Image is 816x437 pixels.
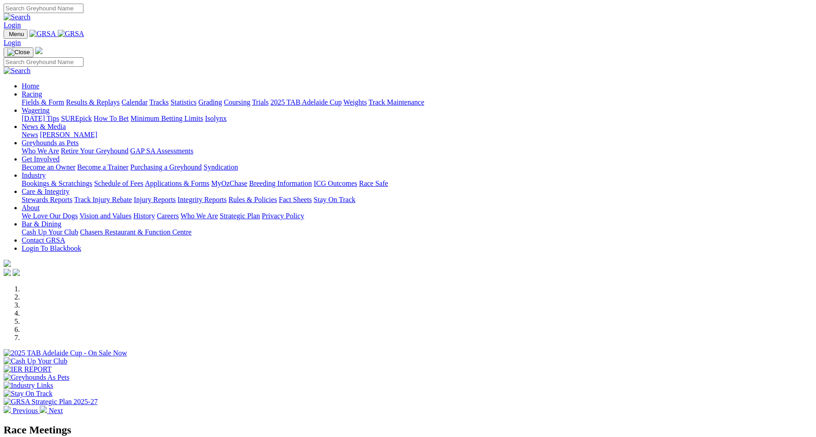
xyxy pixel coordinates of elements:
[22,163,75,171] a: Become an Owner
[22,90,42,98] a: Racing
[22,179,92,187] a: Bookings & Scratchings
[4,390,52,398] img: Stay On Track
[149,98,169,106] a: Tracks
[4,382,53,390] img: Industry Links
[4,47,33,57] button: Toggle navigation
[94,115,129,122] a: How To Bet
[80,228,191,236] a: Chasers Restaurant & Function Centre
[22,204,40,212] a: About
[79,212,131,220] a: Vision and Values
[343,98,367,106] a: Weights
[204,163,238,171] a: Syndication
[22,220,61,228] a: Bar & Dining
[205,115,227,122] a: Isolynx
[22,82,39,90] a: Home
[279,196,312,203] a: Fact Sheets
[49,407,63,414] span: Next
[22,123,66,130] a: News & Media
[252,98,269,106] a: Trials
[130,115,203,122] a: Minimum Betting Limits
[4,357,67,365] img: Cash Up Your Club
[29,30,56,38] img: GRSA
[22,131,812,139] div: News & Media
[4,406,11,413] img: chevron-left-pager-white.svg
[40,407,63,414] a: Next
[171,98,197,106] a: Statistics
[66,98,120,106] a: Results & Replays
[22,228,812,236] div: Bar & Dining
[4,260,11,267] img: logo-grsa-white.png
[4,4,83,13] input: Search
[22,212,812,220] div: About
[228,196,277,203] a: Rules & Policies
[94,179,143,187] a: Schedule of Fees
[4,398,97,406] img: GRSA Strategic Plan 2025-27
[130,147,194,155] a: GAP SA Assessments
[145,179,209,187] a: Applications & Forms
[35,47,42,54] img: logo-grsa-white.png
[4,424,812,436] h2: Race Meetings
[22,147,59,155] a: Who We Are
[61,115,92,122] a: SUREpick
[22,106,50,114] a: Wagering
[22,163,812,171] div: Get Involved
[13,407,38,414] span: Previous
[61,147,129,155] a: Retire Your Greyhound
[4,57,83,67] input: Search
[4,67,31,75] img: Search
[4,29,28,39] button: Toggle navigation
[22,244,81,252] a: Login To Blackbook
[157,212,179,220] a: Careers
[4,373,70,382] img: Greyhounds As Pets
[77,163,129,171] a: Become a Trainer
[7,49,30,56] img: Close
[4,349,127,357] img: 2025 TAB Adelaide Cup - On Sale Now
[22,236,65,244] a: Contact GRSA
[4,407,40,414] a: Previous
[22,188,70,195] a: Care & Integrity
[199,98,222,106] a: Grading
[22,196,812,204] div: Care & Integrity
[22,196,72,203] a: Stewards Reports
[40,131,97,138] a: [PERSON_NAME]
[4,13,31,21] img: Search
[262,212,304,220] a: Privacy Policy
[220,212,260,220] a: Strategic Plan
[22,139,79,147] a: Greyhounds as Pets
[270,98,342,106] a: 2025 TAB Adelaide Cup
[4,365,51,373] img: IER REPORT
[130,163,202,171] a: Purchasing a Greyhound
[13,269,20,276] img: twitter.svg
[177,196,227,203] a: Integrity Reports
[22,115,812,123] div: Wagering
[22,155,60,163] a: Get Involved
[22,212,78,220] a: We Love Our Dogs
[211,179,247,187] a: MyOzChase
[133,212,155,220] a: History
[58,30,84,38] img: GRSA
[22,228,78,236] a: Cash Up Your Club
[22,147,812,155] div: Greyhounds as Pets
[22,115,59,122] a: [DATE] Tips
[314,179,357,187] a: ICG Outcomes
[181,212,218,220] a: Who We Are
[134,196,176,203] a: Injury Reports
[369,98,424,106] a: Track Maintenance
[224,98,250,106] a: Coursing
[74,196,132,203] a: Track Injury Rebate
[22,171,46,179] a: Industry
[249,179,312,187] a: Breeding Information
[22,131,38,138] a: News
[22,98,64,106] a: Fields & Form
[4,39,21,46] a: Login
[359,179,388,187] a: Race Safe
[9,31,24,37] span: Menu
[22,98,812,106] div: Racing
[121,98,148,106] a: Calendar
[22,179,812,188] div: Industry
[314,196,355,203] a: Stay On Track
[4,21,21,29] a: Login
[4,269,11,276] img: facebook.svg
[40,406,47,413] img: chevron-right-pager-white.svg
